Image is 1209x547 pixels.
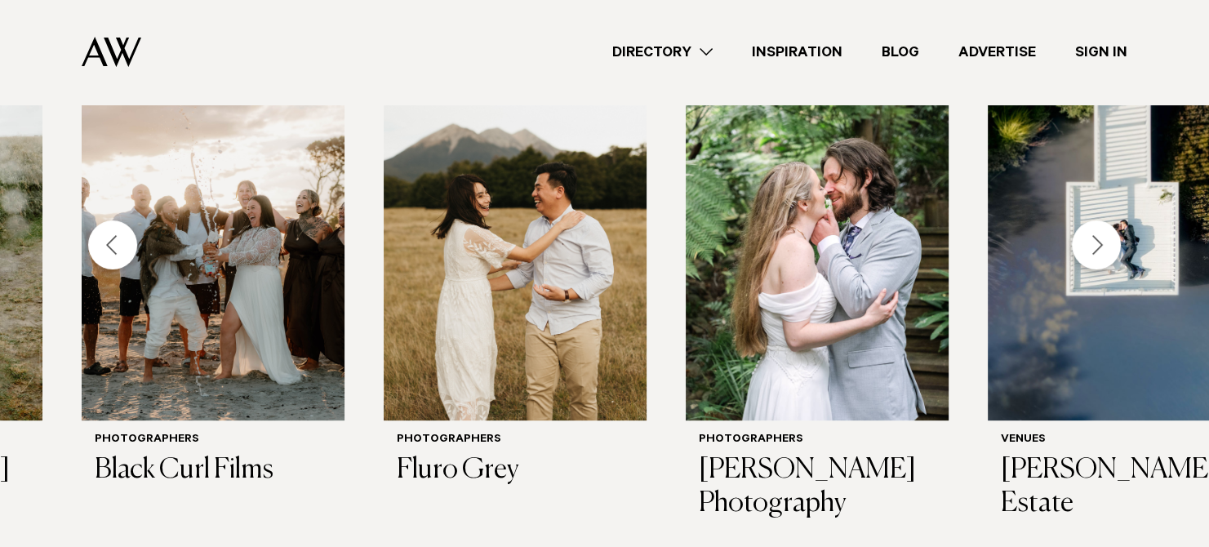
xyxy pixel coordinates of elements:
h6: Photographers [699,434,936,447]
a: Inspiration [732,42,862,64]
img: Auckland Weddings Photographers | Trang Dong Photography [686,68,949,420]
h3: Fluro Grey [397,454,633,487]
img: Auckland Weddings Photographers | Fluro Grey [384,68,647,420]
h3: Black Curl Films [95,454,331,487]
a: Sign In [1056,42,1147,64]
a: Advertise [939,42,1056,64]
h3: [PERSON_NAME] Photography [699,454,936,521]
a: Auckland Weddings Photographers | Fluro Grey Photographers Fluro Grey [384,68,647,500]
a: Auckland Weddings Photographers | Trang Dong Photography Photographers [PERSON_NAME] Photography [686,68,949,533]
img: Auckland Weddings Logo [82,37,141,67]
img: Auckland Weddings Photographers | Black Curl Films [82,68,344,420]
h6: Photographers [95,434,331,447]
h6: Photographers [397,434,633,447]
a: Blog [862,42,939,64]
a: Directory [593,42,732,64]
a: Auckland Weddings Photographers | Black Curl Films Photographers Black Curl Films [82,68,344,500]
